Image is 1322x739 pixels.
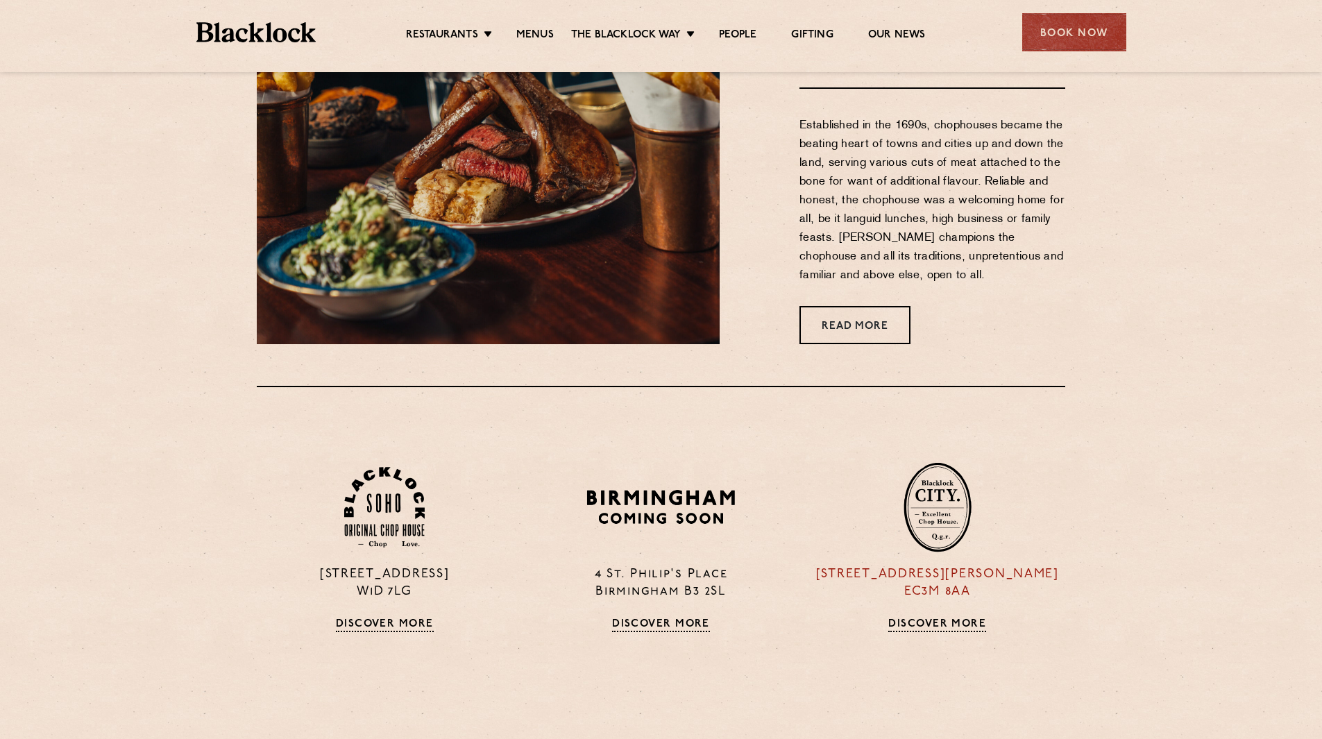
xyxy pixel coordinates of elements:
a: Read More [799,306,910,344]
img: BIRMINGHAM-P22_-e1747915156957.png [584,485,738,529]
a: Our News [868,28,926,44]
img: BL_Textured_Logo-footer-cropped.svg [196,22,316,42]
p: [STREET_ADDRESS] W1D 7LG [257,566,512,601]
p: 4 St. Philip's Place Birmingham B3 2SL [533,566,788,601]
div: Book Now [1022,13,1126,51]
img: City-stamp-default.svg [904,462,972,552]
img: Soho-stamp-default.svg [344,467,425,548]
a: People [719,28,756,44]
a: Restaurants [406,28,478,44]
a: Discover More [612,618,710,632]
p: [STREET_ADDRESS][PERSON_NAME] EC3M 8AA [810,566,1065,601]
a: The Blacklock Way [571,28,681,44]
a: Menus [516,28,554,44]
p: Established in the 1690s, chophouses became the beating heart of towns and cities up and down the... [799,117,1065,285]
a: Discover More [336,618,434,632]
a: Gifting [791,28,833,44]
a: Discover More [888,618,986,632]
